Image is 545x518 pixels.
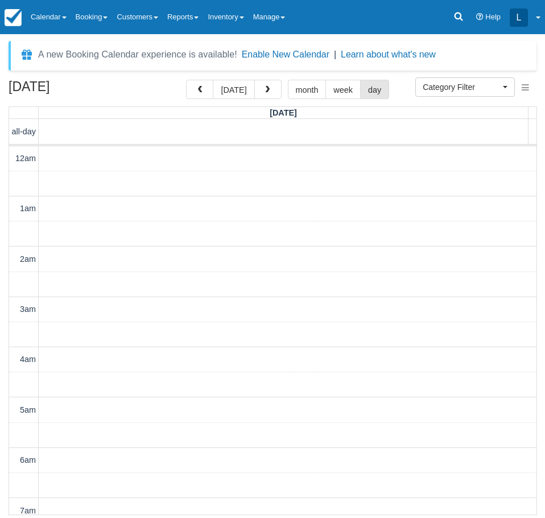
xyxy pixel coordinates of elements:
span: 2am [20,254,36,264]
span: | [334,50,336,59]
button: Enable New Calendar [242,49,329,60]
img: checkfront-main-nav-mini-logo.png [5,9,22,26]
span: 6am [20,455,36,464]
h2: [DATE] [9,80,152,101]
button: month [288,80,327,99]
i: Help [476,14,484,21]
a: Learn about what's new [341,50,436,59]
span: 5am [20,405,36,414]
span: 1am [20,204,36,213]
span: 3am [20,305,36,314]
span: 12am [15,154,36,163]
button: [DATE] [213,80,254,99]
button: Category Filter [415,77,515,97]
div: A new Booking Calendar experience is available! [38,48,237,61]
span: Help [485,13,501,21]
span: 7am [20,506,36,515]
button: day [360,80,389,99]
button: week [325,80,361,99]
div: L [510,9,528,27]
span: 4am [20,355,36,364]
span: all-day [12,127,36,136]
span: [DATE] [270,108,297,117]
span: Category Filter [423,81,500,93]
